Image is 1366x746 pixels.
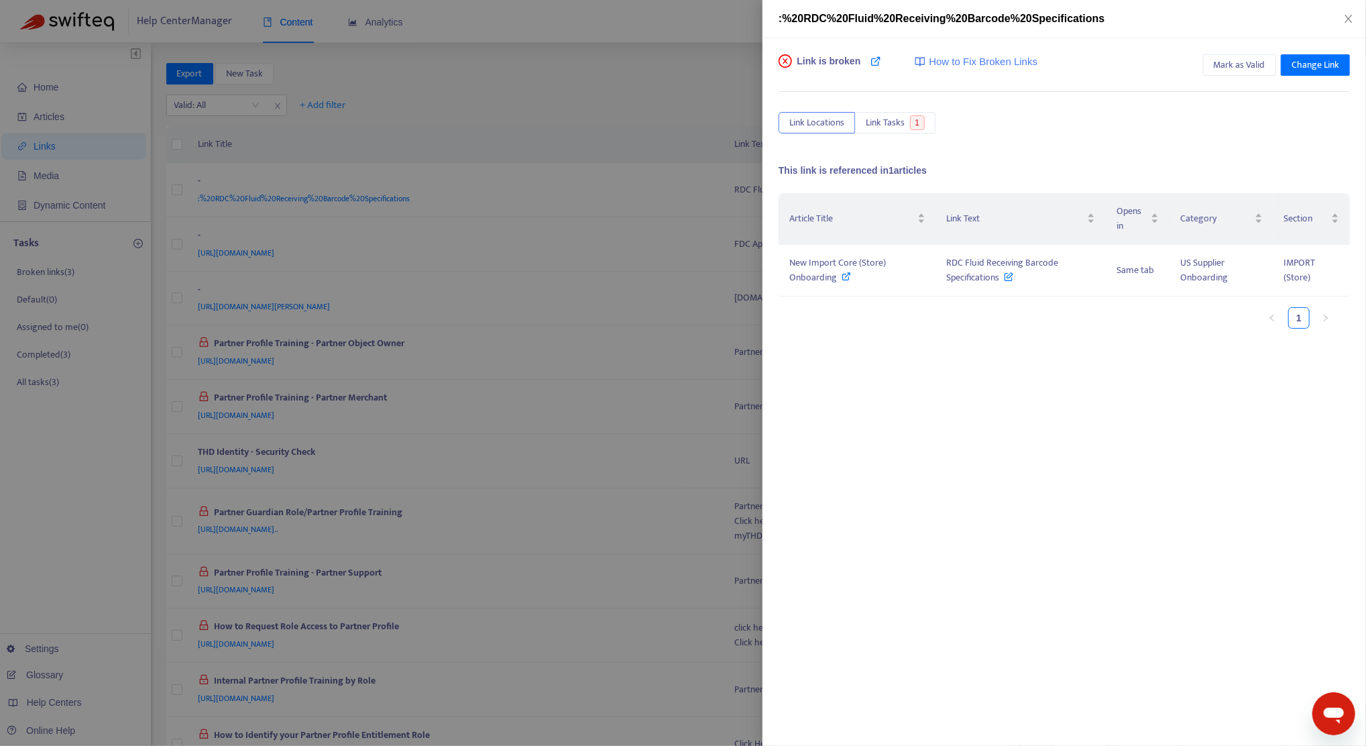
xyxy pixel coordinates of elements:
[910,115,925,130] span: 1
[1289,308,1309,328] a: 1
[1339,13,1358,25] button: Close
[929,54,1037,70] span: How to Fix Broken Links
[1261,307,1283,329] button: left
[789,255,886,285] span: New Import Core (Store) Onboarding
[947,211,1085,226] span: Link Text
[1180,211,1252,226] span: Category
[1312,692,1355,735] iframe: Button to launch messaging window
[1117,204,1148,233] span: Opens in
[1203,54,1276,76] button: Mark as Valid
[779,165,927,176] span: This link is referenced in 1 articles
[1281,54,1350,76] button: Change Link
[1288,307,1310,329] li: 1
[1315,307,1336,329] li: Next Page
[915,56,925,67] img: image-link
[936,193,1106,245] th: Link Text
[779,193,936,245] th: Article Title
[797,54,861,81] span: Link is broken
[1117,262,1154,278] span: Same tab
[855,112,935,134] button: Link Tasks1
[1214,58,1265,72] span: Mark as Valid
[1315,307,1336,329] button: right
[789,211,915,226] span: Article Title
[1273,193,1350,245] th: Section
[779,54,792,68] span: close-circle
[1284,255,1316,285] span: IMPORT (Store)
[789,115,844,130] span: Link Locations
[1268,314,1276,322] span: left
[1322,314,1330,322] span: right
[1106,193,1170,245] th: Opens in
[1292,58,1339,72] span: Change Link
[1170,193,1273,245] th: Category
[866,115,905,130] span: Link Tasks
[1343,13,1354,24] span: close
[779,13,1104,24] span: :%20RDC%20Fluid%20Receiving%20Barcode%20Specifications
[915,54,1037,70] a: How to Fix Broken Links
[1284,211,1328,226] span: Section
[779,112,855,134] button: Link Locations
[1261,307,1283,329] li: Previous Page
[1180,255,1228,285] span: US Supplier Onboarding
[947,255,1059,285] span: RDC Fluid Receiving Barcode Specifications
